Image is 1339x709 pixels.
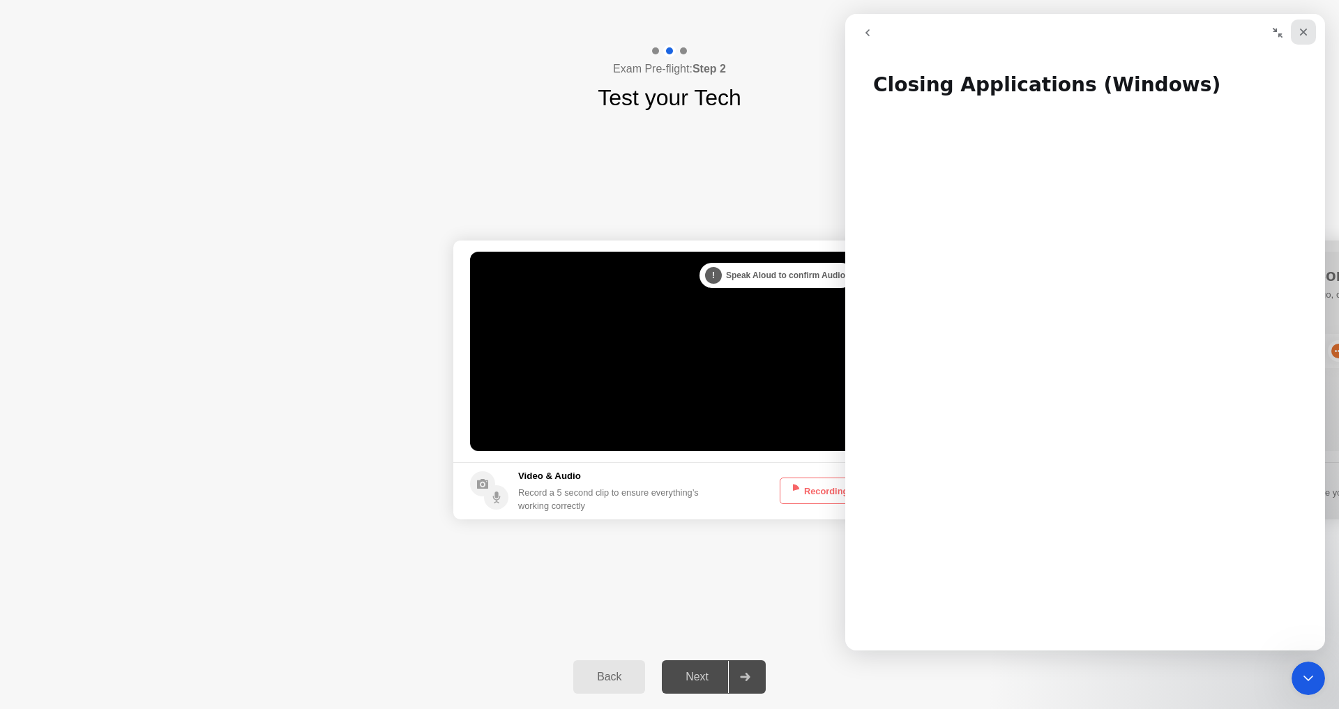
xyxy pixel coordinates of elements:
b: Step 2 [693,63,726,75]
div: ! [705,267,722,284]
div: Speak Aloud to confirm Audio [699,263,854,288]
h5: Video & Audio [518,469,704,483]
button: Next [662,660,766,694]
h4: Exam Pre-flight: [613,61,726,77]
iframe: Intercom live chat [1292,662,1325,695]
iframe: Intercom live chat [845,14,1325,650]
div: Next [666,671,728,683]
button: Recording4s [780,478,869,504]
h1: Test your Tech [598,81,741,114]
div: Record a 5 second clip to ensure everything’s working correctly [518,486,704,512]
button: Back [573,660,645,694]
div: Back [577,671,641,683]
